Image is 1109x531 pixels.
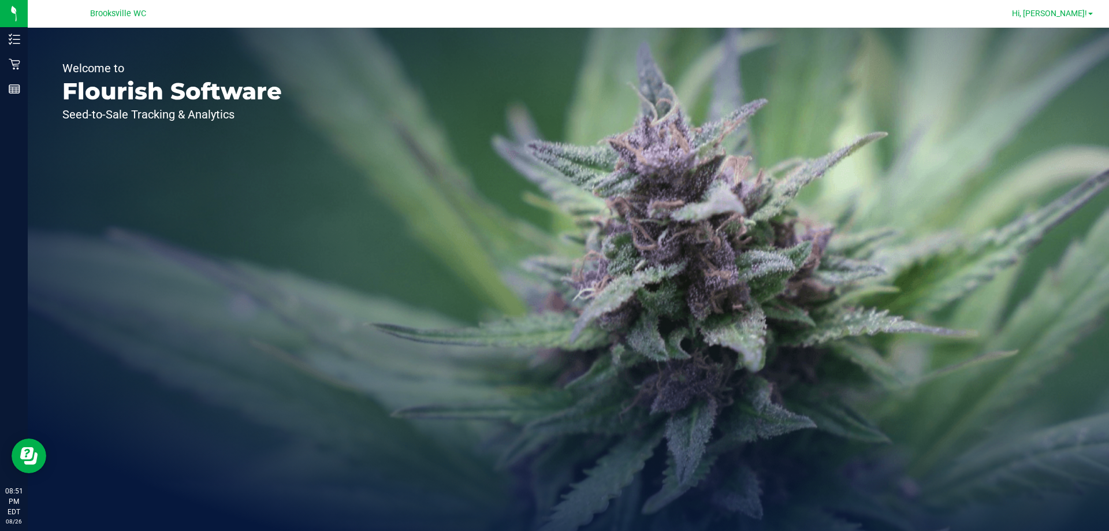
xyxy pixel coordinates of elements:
inline-svg: Retail [9,58,20,70]
p: Welcome to [62,62,282,74]
p: 08:51 PM EDT [5,486,23,517]
p: 08/26 [5,517,23,526]
inline-svg: Inventory [9,34,20,45]
inline-svg: Reports [9,83,20,95]
iframe: Resource center [12,439,46,473]
span: Hi, [PERSON_NAME]! [1012,9,1087,18]
p: Flourish Software [62,80,282,103]
p: Seed-to-Sale Tracking & Analytics [62,109,282,120]
span: Brooksville WC [90,9,146,18]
